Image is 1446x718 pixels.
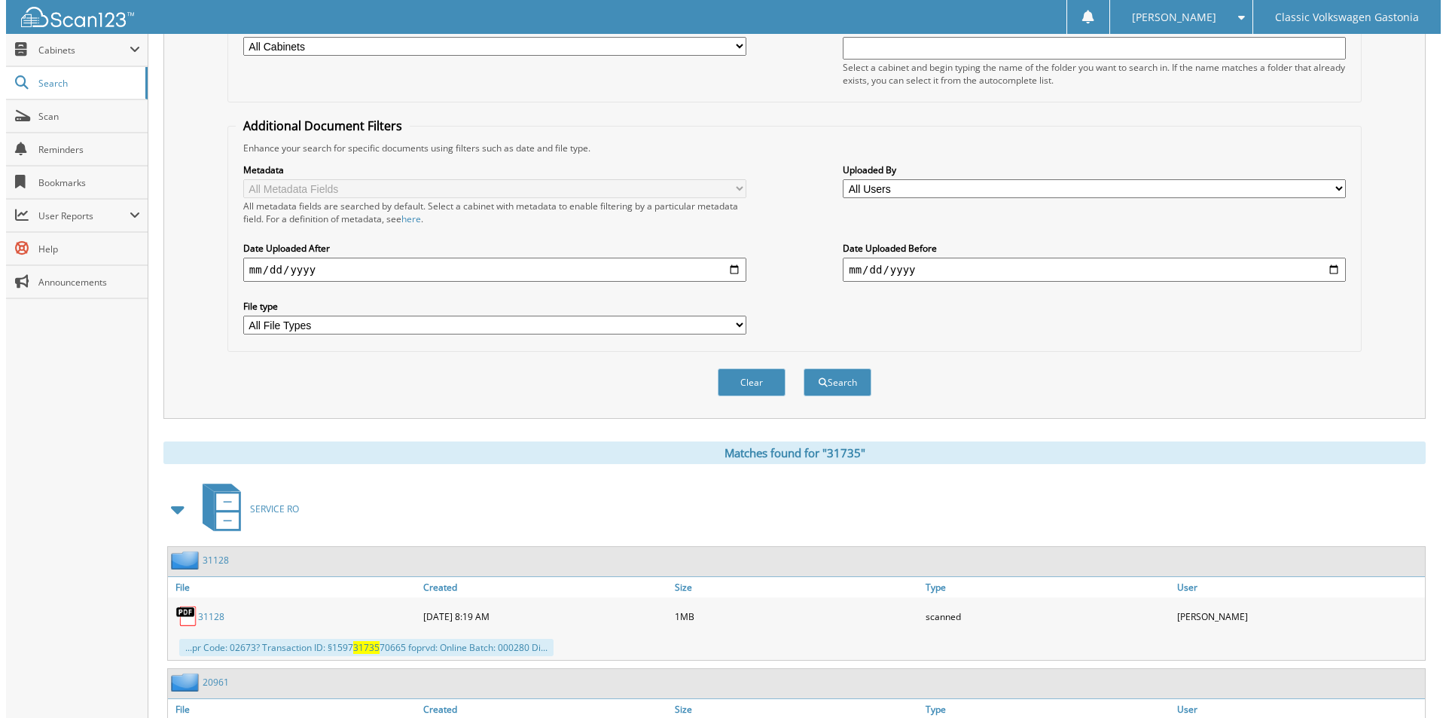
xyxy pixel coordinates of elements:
span: Classic Volkswagen Gastonia [1269,13,1413,22]
a: Size [665,577,917,597]
a: Type [916,577,1167,597]
label: Uploaded By [837,163,1340,176]
span: Announcements [32,276,134,289]
a: User [1167,577,1419,597]
span: SERVICE RO [244,503,293,515]
a: 31128 [197,554,223,567]
div: All metadata fields are searched by default. Select a cabinet with metadata to enable filtering b... [237,200,740,225]
span: Scan [32,110,134,123]
label: Date Uploaded Before [837,242,1340,255]
a: here [395,212,415,225]
div: Select a cabinet and begin typing the name of the folder you want to search in. If the name match... [837,61,1340,87]
iframe: Chat Widget [1359,646,1435,718]
span: Help [32,243,134,255]
span: Search [32,77,132,90]
a: 31128 [192,610,218,623]
button: Clear [712,368,779,396]
a: SERVICE RO [188,479,293,539]
span: Bookmarks [32,176,134,189]
button: Search [798,368,865,396]
div: [PERSON_NAME] [1167,601,1419,631]
label: Metadata [237,163,740,176]
span: Reminders [32,143,134,156]
a: 20961 [197,676,223,689]
img: folder2.png [165,673,197,692]
div: 1MB [665,601,917,631]
div: ...pr Code: 02673? Transaction ID: §1597 70665 foprvd: Online Batch: 000280 Di... [173,639,548,656]
input: end [837,258,1340,282]
legend: Additional Document Filters [230,118,404,134]
div: scanned [916,601,1167,631]
span: Cabinets [32,44,124,57]
span: [PERSON_NAME] [1126,13,1210,22]
label: File type [237,300,740,313]
img: folder2.png [165,551,197,570]
img: PDF.png [169,605,192,628]
div: Matches found for "31735" [157,441,1420,464]
div: [DATE] 8:19 AM [413,601,665,631]
label: Date Uploaded After [237,242,740,255]
span: 31735 [347,641,374,654]
span: User Reports [32,209,124,222]
a: File [162,577,413,597]
img: scan123-logo-white.svg [15,7,128,27]
input: start [237,258,740,282]
a: Created [413,577,665,597]
div: Enhance your search for specific documents using filters such as date and file type. [230,142,1347,154]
